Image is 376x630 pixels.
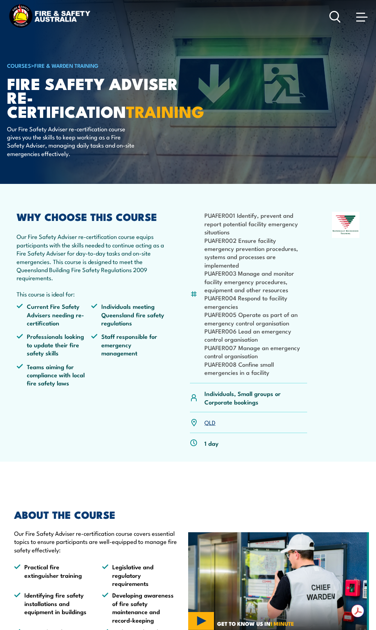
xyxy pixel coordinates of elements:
[17,232,165,282] p: Our Fire Safety Adviser re-certification course equips participants with the skills needed to con...
[17,302,91,327] li: Current Fire Safety Advisers needing re-certification
[332,212,359,238] img: Nationally Recognised Training logo.
[204,327,307,343] li: PUAFER006 Lead an emergency control organisation
[204,211,307,236] li: PUAFER001 Identify, prevent and report potential facility emergency situations
[7,125,136,158] p: Our Fire Safety Adviser re-certification course gives you the skills to keep working as a Fire Sa...
[17,332,91,357] li: Professionals looking to update their fire safety skills
[102,563,177,587] li: Legislative and regulatory requirements
[91,332,166,357] li: Staff responsible for emergency management
[204,389,307,406] p: Individuals, Small groups or Corporate bookings
[204,439,219,447] p: 1 day
[91,302,166,327] li: Individuals meeting Queensland fire safety regulations
[204,360,307,377] li: PUAFER008 Confine small emergencies in a facility
[126,99,204,123] strong: TRAINING
[14,591,89,624] li: Identifying fire safety installations and equipment in buildings
[204,236,307,269] li: PUAFER002 Ensure facility emergency prevention procedures, systems and processes are implemented
[188,532,369,630] img: Chief Fire Warden Training
[14,510,178,519] h2: ABOUT THE COURSE
[102,591,177,624] li: Developing awareness of fire safety maintenance and record-keeping
[204,310,307,327] li: PUAFER005 Operate as part of an emergency control organisation
[7,61,31,69] a: COURSES
[17,212,165,221] h2: WHY CHOOSE THIS COURSE
[217,620,294,627] span: GET TO KNOW US IN
[17,290,165,298] p: This course is ideal for:
[204,343,307,360] li: PUAFER007 Manage an emergency control organisation
[204,294,307,310] li: PUAFER004 Respond to facility emergencies
[204,269,307,294] li: PUAFER003 Manage and monitor facility emergency procedures, equipment and other resources
[204,418,215,426] a: QLD
[7,76,181,118] h1: Fire Safety Adviser Re-certification
[14,563,89,587] li: Practical fire extinguisher training
[270,619,294,628] strong: 1 MINUTE
[34,61,99,69] a: Fire & Warden Training
[17,362,91,387] li: Teams aiming for compliance with local fire safety laws
[7,61,181,70] h6: >
[14,529,178,554] p: Our Fire Safety Adviser re-certification course covers essential topics to ensure participants ar...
